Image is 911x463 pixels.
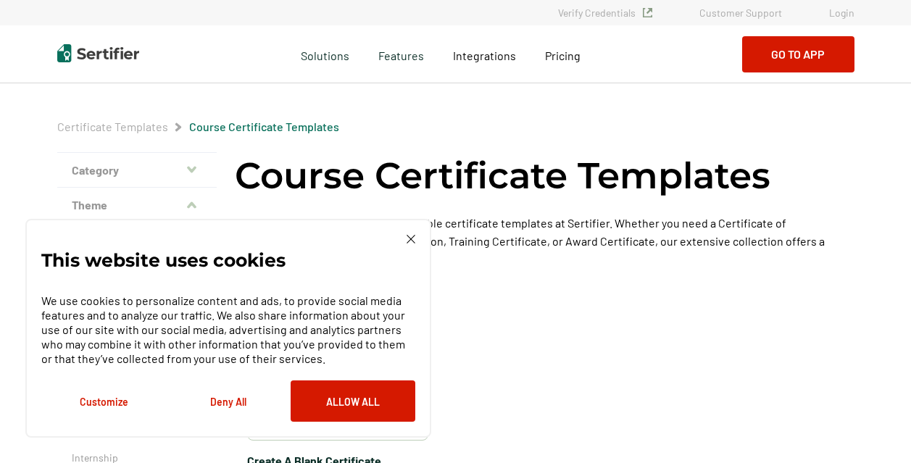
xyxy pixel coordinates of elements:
span: Pricing [545,49,581,62]
p: We use cookies to personalize content and ads, to provide social media features and to analyze ou... [41,293,415,366]
span: Integrations [453,49,516,62]
button: Theme [57,188,217,222]
span: Solutions [301,45,349,63]
a: Verify Credentials [558,7,652,19]
span: Features [378,45,424,63]
a: Course Certificate Templates [189,120,339,133]
span: Certificate Templates [57,120,168,134]
p: This website uses cookies [41,253,286,267]
a: Integrations [453,45,516,63]
span: Course Certificate Templates [189,120,339,134]
h1: Course Certificate Templates [235,152,770,199]
img: Cookie Popup Close [407,235,415,243]
a: Login [829,7,854,19]
button: Go to App [742,36,854,72]
a: Pricing [545,45,581,63]
p: Explore a wide selection of customizable certificate templates at Sertifier. Whether you need a C... [235,214,854,268]
img: Verified [643,8,652,17]
img: Sertifier | Digital Credentialing Platform [57,44,139,62]
button: Allow All [291,380,415,422]
a: Customer Support [699,7,782,19]
button: Customize [41,380,166,422]
button: Deny All [166,380,291,422]
button: Category [57,153,217,188]
div: Breadcrumb [57,120,339,134]
a: Certificate Templates [57,120,168,133]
